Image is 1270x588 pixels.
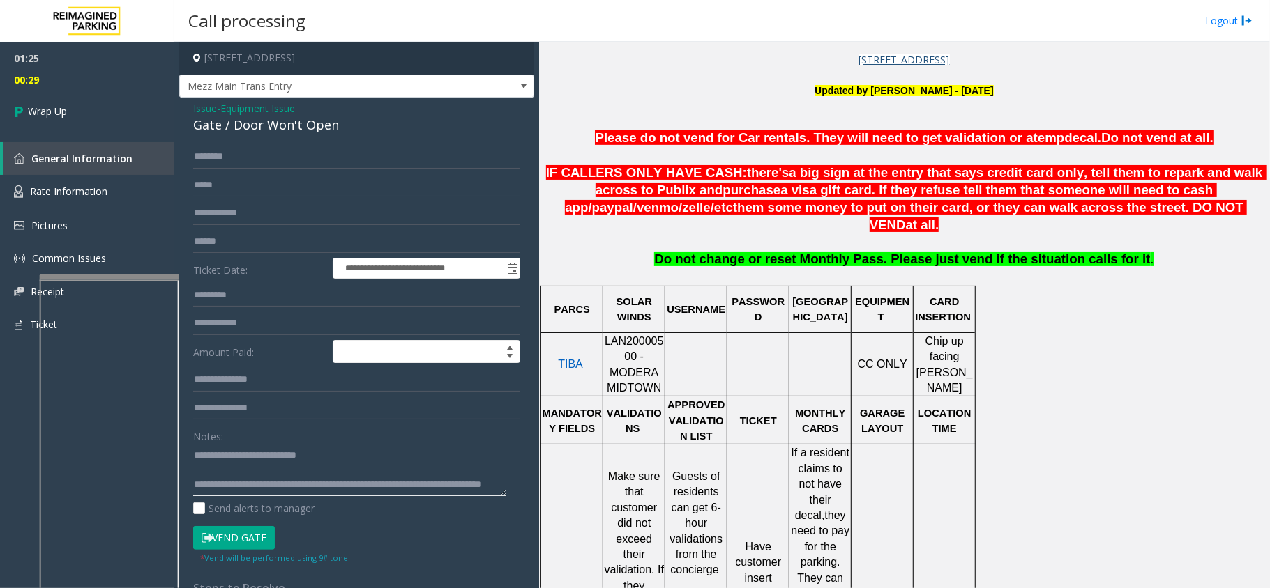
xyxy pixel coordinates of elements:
span: . [1151,252,1154,266]
span: Do not vend at all. [1101,130,1214,145]
a: Logout [1205,13,1253,28]
span: EQUIPMENT [855,296,909,323]
span: Increase value [500,341,520,352]
label: Send alerts to manager [193,501,315,516]
h4: [STREET_ADDRESS] [179,42,534,75]
img: logout [1241,13,1253,28]
img: 'icon' [14,253,25,264]
span: APPROVED VALIDATION LIST [667,399,727,442]
label: Notes: [193,424,223,444]
span: / [633,200,637,215]
span: PARCS [554,304,590,315]
span: etc [714,200,733,215]
span: LAN20000500 - MODERA MIDTOWN [605,335,664,394]
span: Decrease value [500,352,520,363]
label: Ticket Date: [190,258,329,279]
a: [STREET_ADDRESS] [859,54,950,65]
small: Vend will be performed using 9# tone [200,552,348,563]
span: a visa gift card. If they refuse tell them that someone will need to cash app/ [565,183,1216,215]
span: - [217,102,295,115]
span: TICKET [740,415,777,426]
span: MONTHLY CARDS [795,408,849,434]
span: them some money to put on their card, or they can walk across the street. DO NOT VEND [733,200,1247,232]
span: Wrap Up [28,104,67,118]
span: GARAGE LAYOUT [860,408,907,434]
span: Mezz Main Trans Entry [180,75,463,98]
span: If a resident claims to not have their decal [792,447,853,521]
span: Pictures [31,219,68,232]
span: paypal [592,200,633,215]
span: SOLAR WINDS [617,296,655,323]
img: 'icon' [14,287,24,296]
img: 'icon' [14,221,24,230]
span: VALIDATIONS [607,408,662,434]
span: Guests of residents can get 6-hour validations from the concierge [670,470,726,575]
span: purchase [723,183,780,197]
img: 'icon' [14,153,24,164]
a: TIBA [558,359,583,370]
span: MODERA MIDTOWN [738,6,1071,43]
span: Do not change or reset Monthly Pass. Please just vend if the situation calls for it [654,252,1150,266]
span: IF CALLERS ONLY HAVE CASH: [546,165,747,180]
span: , [822,509,824,521]
span: Rate Information [30,185,107,198]
span: Ticket [30,318,57,331]
font: U [815,84,822,97]
span: MANDATORY FIELDS [543,408,602,434]
span: decal. [1064,130,1101,145]
span: Equipment Issue [220,101,295,116]
span: at all. [906,217,939,232]
span: CC ONLY [858,358,907,370]
font: pdated by [PERSON_NAME] - [DATE] [815,85,994,96]
button: Vend Gate [193,526,275,550]
span: a big sign at the entry that says credit card only, tell them to repark and walk across to Publix... [596,165,1267,197]
span: General Information [31,152,133,165]
span: USERNAME [667,304,725,315]
span: CARD INSERTION [915,296,971,323]
span: Issue [193,101,217,116]
span: [STREET_ADDRESS] [859,53,950,66]
span: temp [1034,130,1065,145]
label: Amount Paid: [190,340,329,364]
div: Gate / Door Won't Open [193,116,520,134]
span: there's [747,165,789,180]
img: 'icon' [14,185,23,198]
span: Chip up facing [PERSON_NAME] [916,335,973,394]
span: Toggle popup [504,258,520,278]
span: venmo [637,200,679,215]
span: PASSWORD [732,296,785,323]
span: TIBA [558,358,583,370]
span: zelle [682,200,710,215]
span: / [679,200,682,215]
img: 'icon' [14,318,23,331]
span: Receipt [31,285,64,298]
span: Please do not vend for Car rentals. They will need to get validation or a [595,130,1033,145]
h3: Call processing [181,3,312,38]
span: Common Issues [32,252,106,265]
span: LOCATION TIME [918,408,974,434]
a: General Information [3,142,174,175]
span: [GEOGRAPHIC_DATA] [792,296,848,323]
span: / [711,200,714,215]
